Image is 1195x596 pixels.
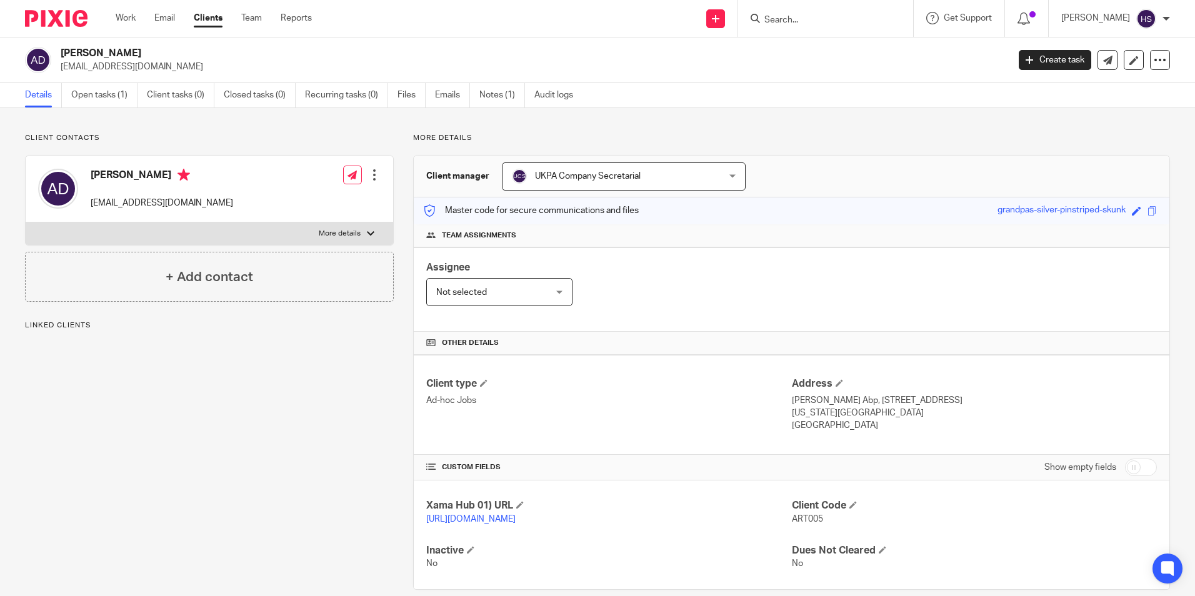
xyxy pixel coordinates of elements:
p: [EMAIL_ADDRESS][DOMAIN_NAME] [91,197,233,209]
a: Email [154,12,175,24]
p: Linked clients [25,320,394,330]
span: ART005 [792,515,823,524]
p: Master code for secure communications and files [423,204,639,217]
h4: Client type [426,377,791,390]
label: Show empty fields [1044,461,1116,474]
p: Ad-hoc Jobs [426,394,791,407]
a: Files [397,83,426,107]
p: [EMAIL_ADDRESS][DOMAIN_NAME] [61,61,1000,73]
p: Client contacts [25,133,394,143]
p: More details [413,133,1170,143]
span: No [792,559,803,568]
span: Assignee [426,262,470,272]
a: Notes (1) [479,83,525,107]
h4: Client Code [792,499,1157,512]
a: Team [241,12,262,24]
p: More details [319,229,361,239]
a: Client tasks (0) [147,83,214,107]
a: Work [116,12,136,24]
img: Pixie [25,10,87,27]
p: [PERSON_NAME] Abp, [STREET_ADDRESS] [792,394,1157,407]
h2: [PERSON_NAME] [61,47,812,60]
span: Get Support [944,14,992,22]
img: svg%3E [25,47,51,73]
span: Not selected [436,288,487,297]
p: [US_STATE][GEOGRAPHIC_DATA] [792,407,1157,419]
a: Emails [435,83,470,107]
img: svg%3E [1136,9,1156,29]
i: Primary [177,169,190,181]
span: Other details [442,338,499,348]
img: svg%3E [512,169,527,184]
span: UKPA Company Secretarial [535,172,641,181]
a: [URL][DOMAIN_NAME] [426,515,516,524]
p: [GEOGRAPHIC_DATA] [792,419,1157,432]
p: [PERSON_NAME] [1061,12,1130,24]
a: Reports [281,12,312,24]
h3: Client manager [426,170,489,182]
a: Open tasks (1) [71,83,137,107]
h4: [PERSON_NAME] [91,169,233,184]
a: Closed tasks (0) [224,83,296,107]
a: Audit logs [534,83,582,107]
h4: Xama Hub 01) URL [426,499,791,512]
a: Details [25,83,62,107]
input: Search [763,15,876,26]
a: Create task [1019,50,1091,70]
h4: + Add contact [166,267,253,287]
img: svg%3E [38,169,78,209]
span: No [426,559,437,568]
span: Team assignments [442,231,516,241]
div: grandpas-silver-pinstriped-skunk [997,204,1126,218]
h4: Dues Not Cleared [792,544,1157,557]
a: Clients [194,12,222,24]
h4: Inactive [426,544,791,557]
h4: CUSTOM FIELDS [426,462,791,472]
a: Recurring tasks (0) [305,83,388,107]
h4: Address [792,377,1157,390]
